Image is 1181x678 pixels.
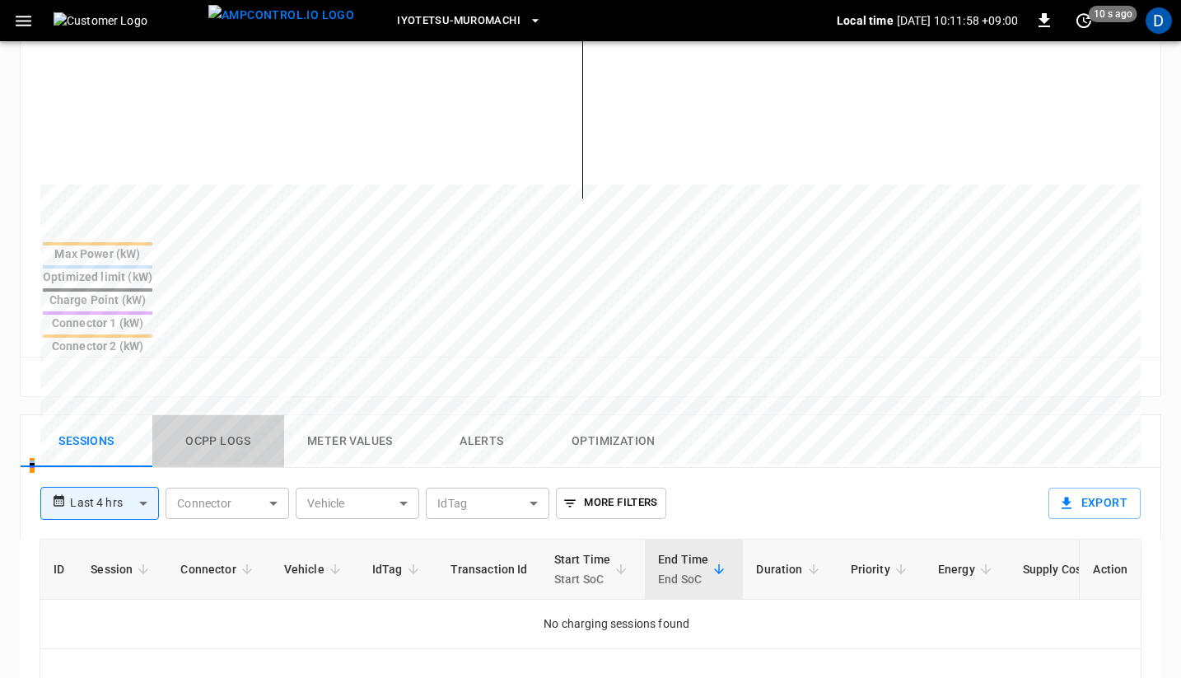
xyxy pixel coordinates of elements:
p: Start SoC [554,569,611,589]
div: End Time [658,549,708,589]
span: 10 s ago [1089,6,1137,22]
th: Action [1079,540,1141,600]
th: Transaction Id [437,540,541,600]
button: Export [1048,488,1141,519]
span: Start TimeStart SoC [554,549,633,589]
button: More Filters [556,488,665,519]
button: Sessions [21,415,152,468]
button: Alerts [416,415,548,468]
button: Meter Values [284,415,416,468]
span: End TimeEnd SoC [658,549,730,589]
img: Customer Logo [54,12,202,29]
p: [DATE] 10:11:58 +09:00 [897,12,1018,29]
th: ID [40,540,77,600]
div: Last 4 hrs [70,488,159,519]
img: ampcontrol.io logo [208,5,354,26]
button: Ocpp logs [152,415,284,468]
p: Local time [837,12,894,29]
button: set refresh interval [1071,7,1097,34]
span: Iyotetsu-Muromachi [397,12,520,30]
span: Connector [180,559,257,579]
div: Supply Cost [1023,554,1118,584]
p: End SoC [658,569,708,589]
span: Vehicle [284,559,346,579]
span: Energy [938,559,997,579]
span: Session [91,559,154,579]
span: Duration [756,559,824,579]
span: Priority [851,559,912,579]
button: Iyotetsu-Muromachi [390,5,548,37]
span: IdTag [372,559,424,579]
div: profile-icon [1146,7,1172,34]
div: Start Time [554,549,611,589]
button: Optimization [548,415,679,468]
